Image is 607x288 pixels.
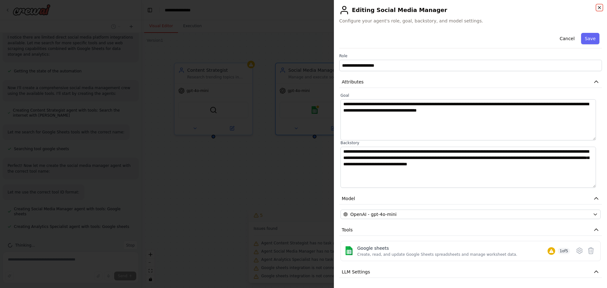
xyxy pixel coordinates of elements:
button: Model [339,193,602,205]
button: LLM Settings [339,266,602,278]
span: Configure your agent's role, goal, backstory, and model settings. [339,18,602,24]
span: Model [342,195,355,202]
img: Google sheets [345,246,353,255]
span: OpenAI - gpt-4o-mini [350,211,396,218]
span: LLM Settings [342,269,370,275]
h2: Editing Social Media Manager [339,5,602,15]
button: Tools [339,224,602,236]
span: Attributes [342,79,364,85]
button: Save [581,33,599,44]
span: Tools [342,227,353,233]
span: 1 of 5 [558,248,570,254]
div: Create, read, and update Google Sheets spreadsheets and manage worksheet data. [357,252,517,257]
button: Cancel [556,33,578,44]
button: Attributes [339,76,602,88]
label: Role [339,53,602,58]
button: OpenAI - gpt-4o-mini [340,210,601,219]
label: Backstory [340,140,601,145]
label: Goal [340,93,601,98]
div: Google sheets [357,245,517,251]
button: Configure tool [574,245,585,256]
button: Delete tool [585,245,597,256]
